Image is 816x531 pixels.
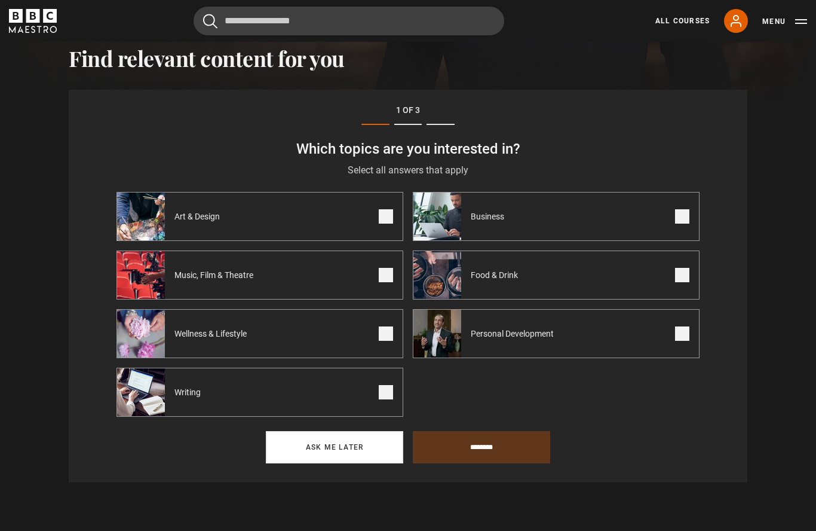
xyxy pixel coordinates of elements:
[194,7,504,35] input: Search
[461,328,568,340] span: Personal Development
[116,104,700,117] p: 1 of 3
[69,45,747,71] h2: Find relevant content for you
[461,269,532,281] span: Food & Drink
[165,386,215,398] span: Writing
[165,328,261,340] span: Wellness & Lifestyle
[762,16,807,28] button: Toggle navigation
[203,14,217,29] button: Submit the search query
[165,269,268,281] span: Music, Film & Theatre
[266,431,403,463] button: Ask me later
[461,210,519,222] span: Business
[116,139,700,158] h3: Which topics are you interested in?
[655,16,710,26] a: All Courses
[9,9,57,33] svg: BBC Maestro
[116,163,700,178] p: Select all answers that apply
[165,210,234,222] span: Art & Design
